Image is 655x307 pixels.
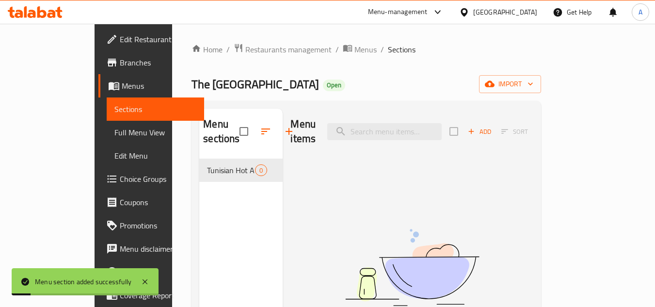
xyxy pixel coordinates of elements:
span: Sections [114,103,196,115]
span: Menu disclaimer [120,243,196,255]
a: Branches [98,51,204,74]
span: Branches [120,57,196,68]
li: / [381,44,384,55]
span: Coverage Report [120,290,196,301]
input: search [327,123,442,140]
span: Edit Restaurant [120,33,196,45]
span: Choice Groups [120,173,196,185]
a: Edit Restaurant [98,28,204,51]
button: Add [464,124,495,139]
a: Menu disclaimer [98,237,204,260]
span: Coupons [120,196,196,208]
span: Sections [388,44,415,55]
li: / [226,44,230,55]
a: Menus [98,74,204,97]
a: Sections [107,97,204,121]
span: A [639,7,642,17]
div: Tunisian Hot Appetizers0 [199,159,283,182]
a: Upsell [98,260,204,284]
li: / [335,44,339,55]
h2: Menu sections [203,117,240,146]
a: Home [192,44,223,55]
button: import [479,75,541,93]
span: import [487,78,533,90]
nav: Menu sections [199,155,283,186]
nav: breadcrumb [192,43,541,56]
a: Coupons [98,191,204,214]
a: Edit Menu [107,144,204,167]
div: Open [323,80,345,91]
span: Menus [354,44,377,55]
a: Menus [343,43,377,56]
span: Add [466,126,493,137]
div: items [255,164,267,176]
h2: Menu items [290,117,316,146]
span: Open [323,81,345,89]
div: [GEOGRAPHIC_DATA] [473,7,537,17]
span: 0 [256,166,267,175]
a: Full Menu View [107,121,204,144]
span: Restaurants management [245,44,332,55]
span: Edit Menu [114,150,196,162]
span: Sort sections [254,120,277,143]
span: Select all sections [234,121,254,142]
div: Menu-management [368,6,428,18]
a: Promotions [98,214,204,237]
span: Select section first [495,124,534,139]
span: Full Menu View [114,127,196,138]
a: Restaurants management [234,43,332,56]
a: Coverage Report [98,284,204,307]
span: Upsell [120,266,196,278]
div: Menu section added successfully [35,276,131,287]
span: Promotions [120,220,196,231]
span: The [GEOGRAPHIC_DATA] [192,73,319,95]
button: Add section [277,120,301,143]
span: Tunisian Hot Appetizers [207,164,255,176]
a: Choice Groups [98,167,204,191]
span: Menus [122,80,196,92]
